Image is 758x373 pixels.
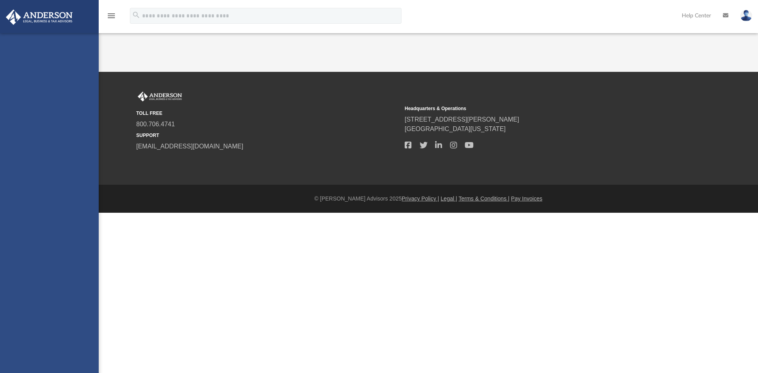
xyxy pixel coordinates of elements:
small: TOLL FREE [136,110,399,117]
a: [GEOGRAPHIC_DATA][US_STATE] [405,126,506,132]
a: 800.706.4741 [136,121,175,127]
div: © [PERSON_NAME] Advisors 2025 [99,195,758,203]
img: User Pic [740,10,752,21]
a: [STREET_ADDRESS][PERSON_NAME] [405,116,519,123]
a: [EMAIL_ADDRESS][DOMAIN_NAME] [136,143,243,150]
a: Privacy Policy | [402,195,439,202]
i: menu [107,11,116,21]
a: Pay Invoices [511,195,542,202]
i: search [132,11,141,19]
img: Anderson Advisors Platinum Portal [136,92,184,102]
a: menu [107,15,116,21]
small: Headquarters & Operations [405,105,668,112]
small: SUPPORT [136,132,399,139]
a: Legal | [441,195,457,202]
img: Anderson Advisors Platinum Portal [4,9,75,25]
a: Terms & Conditions | [459,195,510,202]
